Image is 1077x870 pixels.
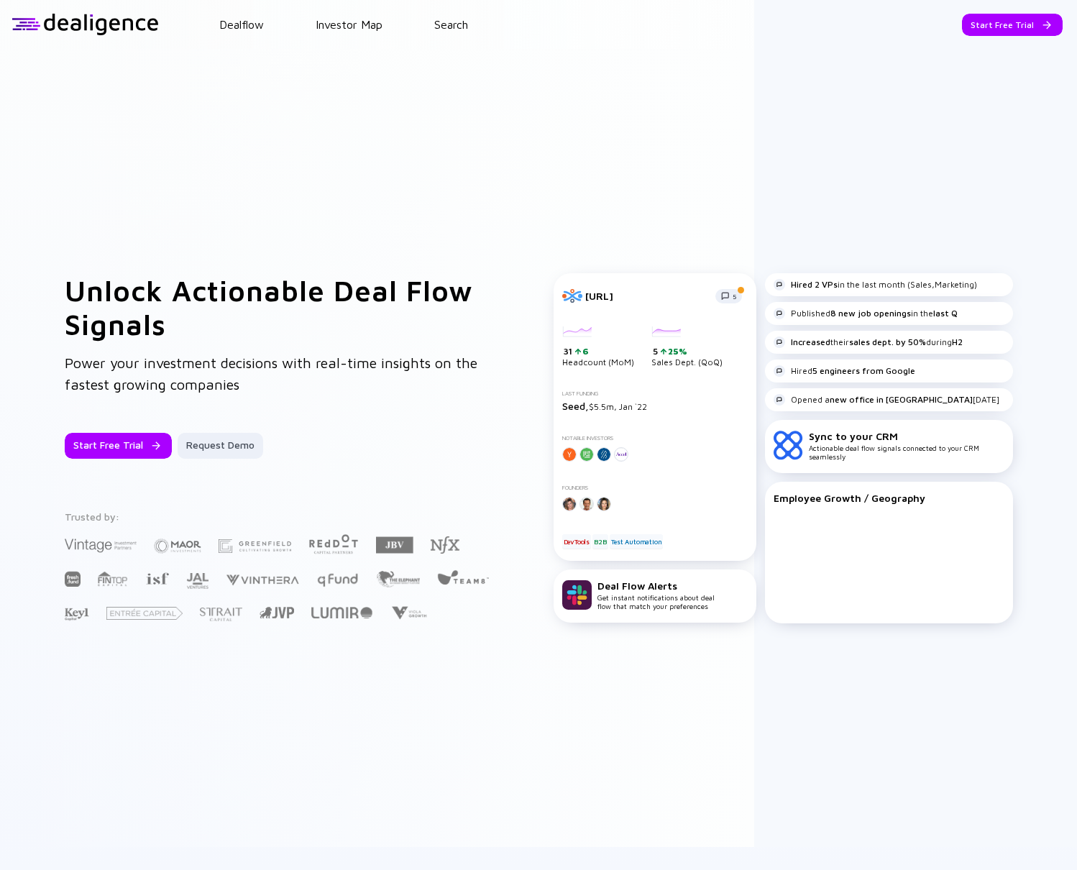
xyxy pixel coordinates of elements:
div: Sales Dept. (QoQ) [651,326,723,368]
div: Test Automation [610,534,663,549]
strong: 8 new job openings [830,308,911,319]
img: Vintage Investment Partners [65,537,137,554]
div: Opened a [DATE] [774,394,999,406]
strong: last Q [933,308,958,319]
div: Founders [562,485,748,491]
div: in the last month (Sales,Marketing) [774,279,977,290]
img: Team8 [437,569,489,585]
img: FINTOP Capital [98,571,128,587]
strong: sales dept. by 50% [849,336,926,347]
div: B2B [592,534,608,549]
div: Sync to your CRM [809,430,1004,442]
a: Investor Map [316,18,382,31]
img: Greenfield Partners [219,539,291,553]
div: Actionable deal flow signals connected to your CRM seamlessly [809,430,1004,461]
strong: Hired 2 VPs [791,279,838,290]
img: Lumir Ventures [311,607,372,618]
img: Q Fund [316,571,359,588]
img: JAL Ventures [186,573,208,589]
div: Headcount (MoM) [562,326,634,368]
button: Start Free Trial [65,433,172,459]
button: Request Demo [178,433,263,459]
div: Notable Investors [562,435,748,441]
img: Maor Investments [154,534,201,558]
div: Get instant notifications about deal flow that match your preferences [597,580,715,610]
a: Dealflow [219,18,264,31]
div: Hired [774,365,915,377]
button: Start Free Trial [962,14,1063,36]
div: Published in the [774,308,958,319]
img: JBV Capital [376,536,413,554]
img: Jerusalem Venture Partners [260,607,294,618]
div: DevTools [562,534,591,549]
img: Viola Growth [390,606,428,620]
img: Strait Capital [200,608,242,621]
span: Power your investment decisions with real-time insights on the fastest growing companies [65,354,477,393]
img: NFX [431,536,459,554]
img: Entrée Capital [106,607,183,620]
strong: H2 [952,336,963,347]
div: their during [774,336,963,348]
div: 6 [581,346,589,357]
img: Israel Secondary Fund [145,572,169,585]
h1: Unlock Actionable Deal Flow Signals [65,273,496,341]
div: 25% [666,346,687,357]
div: $5.5m, Jan `22 [562,400,748,412]
strong: new office in [GEOGRAPHIC_DATA] [830,394,973,405]
div: Deal Flow Alerts [597,580,715,592]
div: Employee Growth / Geography [774,492,1004,504]
div: 5 [653,346,723,357]
strong: 5 engineers from Google [812,365,915,376]
span: Seed, [562,400,589,412]
div: [URL] [585,290,707,302]
img: Key1 Capital [65,608,89,621]
img: The Elephant [376,571,420,587]
img: Red Dot Capital Partners [308,531,359,555]
a: Search [434,18,468,31]
strong: Increased [791,336,830,347]
div: 31 [564,346,634,357]
div: Last Funding [562,390,748,397]
img: Vinthera [226,573,299,587]
div: Trusted by: [65,510,492,523]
